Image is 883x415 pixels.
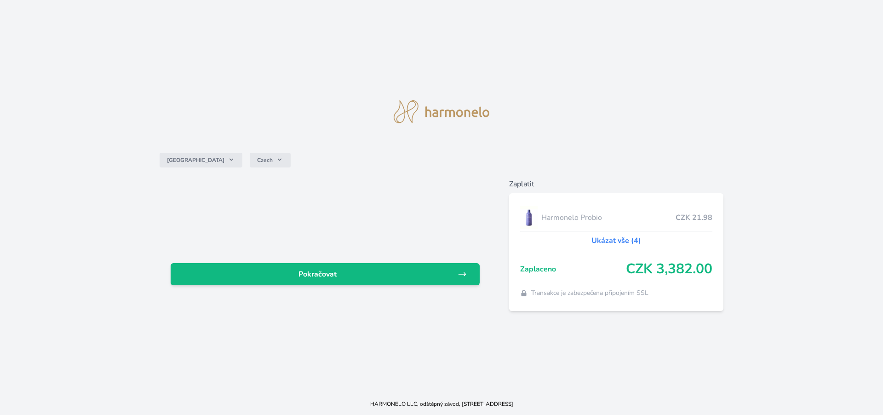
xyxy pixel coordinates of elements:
[520,264,626,275] span: Zaplaceno
[509,179,724,190] h6: Zaplatit
[257,156,273,164] span: Czech
[591,235,641,246] a: Ukázat vše (4)
[520,206,538,229] img: CLEAN_PROBIO_se_stinem_x-lo.jpg
[394,100,489,123] img: logo.svg
[676,212,712,223] span: CZK 21.98
[626,261,712,277] span: CZK 3,382.00
[541,212,676,223] span: Harmonelo Probio
[160,153,242,167] button: [GEOGRAPHIC_DATA]
[531,288,648,298] span: Transakce je zabezpečena připojením SSL
[167,156,224,164] span: [GEOGRAPHIC_DATA]
[250,153,291,167] button: Czech
[178,269,458,280] span: Pokračovat
[171,263,480,285] a: Pokračovat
